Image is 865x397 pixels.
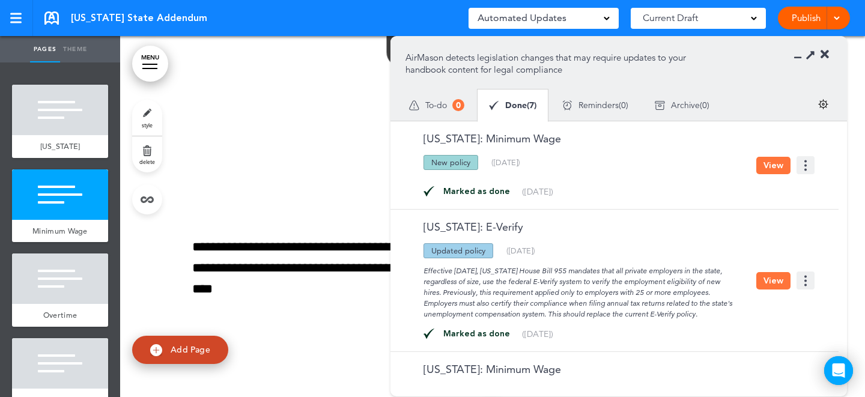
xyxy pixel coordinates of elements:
[491,159,520,166] div: ([DATE])
[787,7,825,29] a: Publish
[642,89,723,121] div: ( )
[32,226,88,236] span: Minimum Wage
[818,99,828,109] img: settings.svg
[71,11,207,25] span: [US_STATE] State Addendum
[797,156,815,174] img: policy-dropdown-icon.svg
[434,330,522,338] div: Marked as done
[405,52,704,76] p: AirMason detects legislation changes that may require updates to your handbook content for legal ...
[434,187,522,196] div: Marked as done
[522,330,553,338] div: ([DATE])
[60,36,90,62] a: Theme
[409,100,419,111] img: apu_icons_todo.svg
[423,243,493,258] div: Updated policy
[549,89,642,121] div: ( )
[139,158,155,165] span: delete
[40,141,80,151] span: [US_STATE]
[12,220,108,243] a: Minimum Wage
[756,157,791,174] button: View
[423,155,478,170] div: New policy
[621,101,626,109] span: 0
[452,99,464,111] span: 0
[643,10,698,26] span: Current Draft
[43,310,77,320] span: Overtime
[702,101,707,109] span: 0
[797,271,815,289] img: policy-dropdown-icon.svg
[12,135,108,158] a: [US_STATE]
[562,100,572,111] img: apu_icons_remind.svg
[489,100,536,111] div: ( )
[671,101,700,109] span: Archive
[12,304,108,327] a: Overtime
[30,36,60,62] a: Pages
[655,100,665,111] img: apu_icons_archive.svg
[505,101,527,109] span: Done
[756,272,791,289] button: View
[489,100,499,111] img: apu_icons_done.svg
[132,336,228,364] a: Add Page
[142,121,153,129] span: style
[506,247,535,255] div: ([DATE])
[423,186,434,197] img: approve.svg
[423,329,434,339] img: approve.svg
[132,46,168,82] a: MENU
[171,344,210,355] span: Add Page
[522,187,553,196] div: ([DATE])
[824,356,853,385] div: Open Intercom Messenger
[132,136,162,172] a: delete
[425,101,447,109] span: To-do
[132,100,162,136] a: style
[405,222,523,232] a: [US_STATE]: E-Verify
[578,101,619,109] span: Reminders
[529,101,534,109] span: 7
[405,258,756,320] div: Effective [DATE], [US_STATE] House Bill 955 mandates that all private employers in the state, reg...
[405,133,561,144] a: [US_STATE]: Minimum Wage
[150,344,162,356] img: add.svg
[405,364,561,375] a: [US_STATE]: Minimum Wage
[478,10,566,26] span: Automated Updates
